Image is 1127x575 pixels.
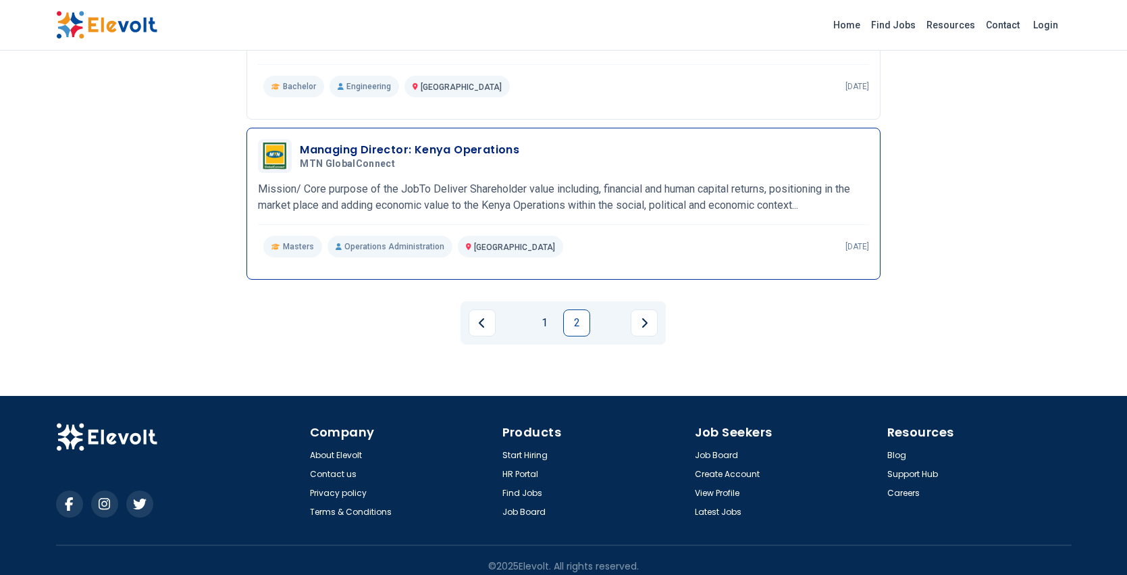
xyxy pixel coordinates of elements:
h4: Company [310,423,494,442]
span: Masters [283,241,314,252]
a: Terms & Conditions [310,507,392,518]
a: Support Hub [887,469,938,480]
a: Next page [631,309,658,336]
a: About Elevolt [310,450,362,461]
a: Job Board [695,450,738,461]
span: [GEOGRAPHIC_DATA] [421,82,502,92]
a: Blog [887,450,906,461]
span: Bachelor [283,81,316,92]
a: Job Board [502,507,546,518]
a: View Profile [695,488,739,499]
a: MTN GlobalConnectManaging Director: Kenya OperationsMTN GlobalConnectMission/ Core purpose of the... [258,139,869,257]
a: Start Hiring [502,450,548,461]
a: Resources [921,14,980,36]
ul: Pagination [469,309,658,336]
p: [DATE] [845,241,869,252]
a: Contact [980,14,1025,36]
h4: Job Seekers [695,423,879,442]
a: Find Jobs [866,14,921,36]
a: Page 1 [531,309,558,336]
span: [GEOGRAPHIC_DATA] [474,243,555,252]
p: Mission/ Core purpose of the JobTo Deliver Shareholder value including, financial and human capit... [258,181,869,214]
h4: Resources [887,423,1072,442]
a: Page 2 is your current page [563,309,590,336]
p: [DATE] [845,81,869,92]
p: Engineering [330,76,399,97]
h3: Managing Director: Kenya Operations [300,142,519,158]
a: Find Jobs [502,488,542,499]
a: Privacy policy [310,488,367,499]
a: Careers [887,488,920,499]
img: Elevolt [56,423,157,451]
a: HR Portal [502,469,538,480]
img: MTN GlobalConnect [261,143,288,169]
a: Home [828,14,866,36]
a: Contact us [310,469,357,480]
img: Elevolt [56,11,157,39]
span: MTN GlobalConnect [300,158,395,170]
a: Login [1025,11,1066,39]
a: Create Account [695,469,760,480]
p: © 2025 Elevolt. All rights reserved. [488,559,639,573]
iframe: Chat Widget [1059,510,1127,575]
a: Latest Jobs [695,507,741,518]
h4: Products [502,423,687,442]
p: Operations Administration [327,236,452,257]
a: Previous page [469,309,496,336]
